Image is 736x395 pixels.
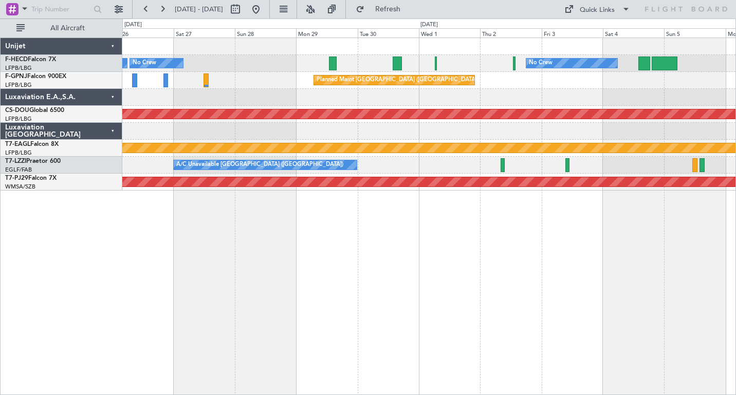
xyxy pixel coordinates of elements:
[358,28,419,37] div: Tue 30
[351,1,413,17] button: Refresh
[5,183,35,191] a: WMSA/SZB
[175,5,223,14] span: [DATE] - [DATE]
[5,73,66,80] a: F-GPNJFalcon 900EX
[133,55,156,71] div: No Crew
[5,158,61,164] a: T7-LZZIPraetor 600
[5,141,59,147] a: T7-EAGLFalcon 8X
[5,107,29,114] span: CS-DOU
[580,5,615,15] div: Quick Links
[419,28,480,37] div: Wed 1
[5,107,64,114] a: CS-DOUGlobal 6500
[5,175,57,181] a: T7-PJ29Falcon 7X
[366,6,410,13] span: Refresh
[529,55,553,71] div: No Crew
[174,28,235,37] div: Sat 27
[603,28,664,37] div: Sat 4
[420,21,438,29] div: [DATE]
[5,73,27,80] span: F-GPNJ
[542,28,603,37] div: Fri 3
[27,25,108,32] span: All Aircraft
[176,157,343,173] div: A/C Unavailable [GEOGRAPHIC_DATA] ([GEOGRAPHIC_DATA])
[5,175,28,181] span: T7-PJ29
[5,81,32,89] a: LFPB/LBG
[124,21,142,29] div: [DATE]
[5,166,32,174] a: EGLF/FAB
[112,28,173,37] div: Fri 26
[5,149,32,157] a: LFPB/LBG
[664,28,725,37] div: Sun 5
[5,158,26,164] span: T7-LZZI
[235,28,296,37] div: Sun 28
[5,115,32,123] a: LFPB/LBG
[11,20,112,36] button: All Aircraft
[5,57,56,63] a: F-HECDFalcon 7X
[317,72,479,88] div: Planned Maint [GEOGRAPHIC_DATA] ([GEOGRAPHIC_DATA])
[559,1,635,17] button: Quick Links
[296,28,357,37] div: Mon 29
[31,2,90,17] input: Trip Number
[480,28,541,37] div: Thu 2
[5,141,30,147] span: T7-EAGL
[5,64,32,72] a: LFPB/LBG
[5,57,28,63] span: F-HECD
